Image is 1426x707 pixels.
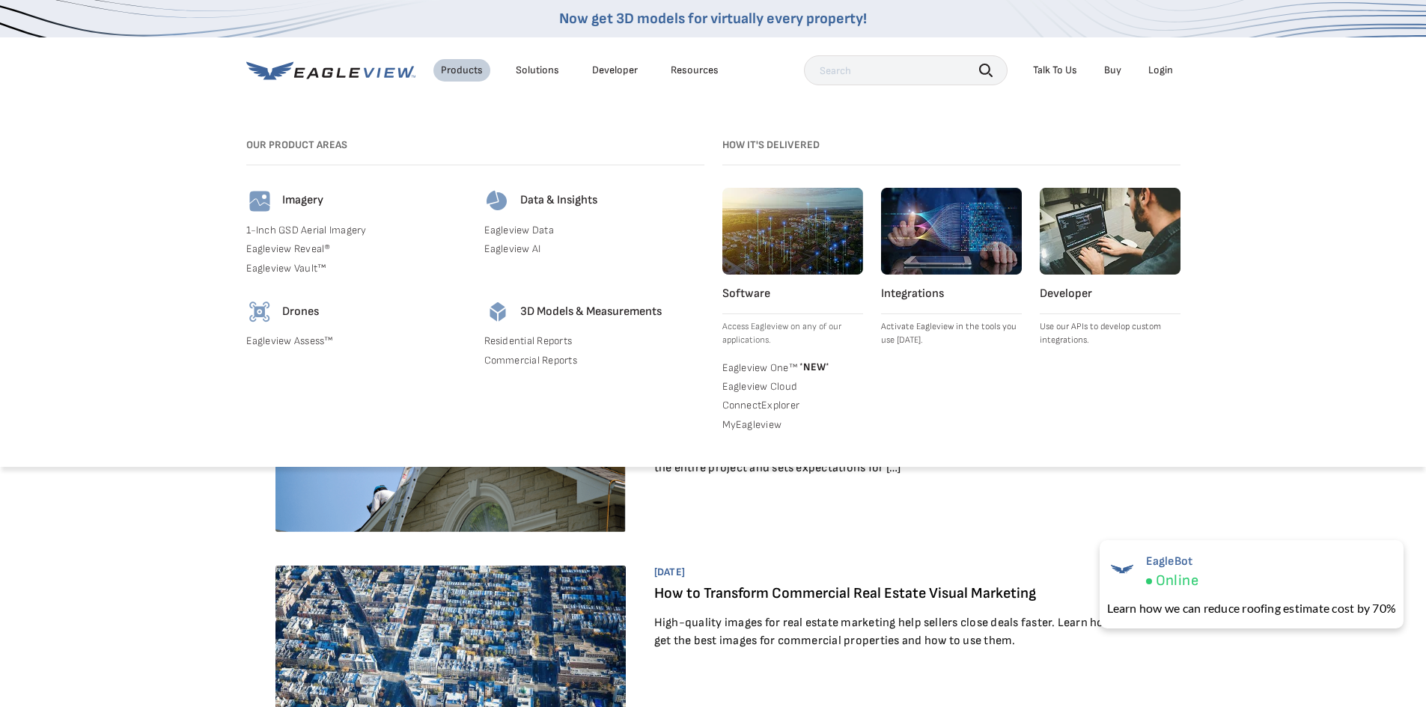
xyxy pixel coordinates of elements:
h4: Data & Insights [520,193,597,209]
span: Online [1156,572,1198,590]
a: Eagleview Reveal® [246,242,466,256]
a: Developer Use our APIs to develop custom integrations. [1040,188,1180,347]
p: Activate Eagleview in the tools you use [DATE]. [881,320,1022,347]
img: 3d-models-icon.svg [484,299,511,325]
h4: Developer [1040,287,1180,302]
input: Search [804,55,1008,85]
a: Eagleview Data [484,224,704,237]
div: Solutions [516,64,559,77]
a: MyEagleview [722,418,863,432]
span: [DATE] [654,566,1137,579]
a: Developer [592,64,638,77]
a: Eagleview AI [484,242,704,256]
img: imagery-icon.svg [246,188,273,215]
a: Eagleview Vault™ [246,262,466,275]
span: EagleBot [1146,554,1198,569]
h4: Drones [282,304,319,320]
div: Login [1148,64,1173,77]
img: software.webp [722,188,863,275]
a: Eagleview One™ *NEW* [722,359,863,374]
a: Integrations Activate Eagleview in the tools you use [DATE]. [881,188,1022,347]
h3: How it's Delivered [722,139,1180,152]
a: Residential Reports [484,334,704,348]
a: Buy [1104,64,1121,77]
h4: Integrations [881,287,1022,302]
div: Talk To Us [1033,64,1077,77]
a: Eagleview Cloud [722,380,863,394]
p: Use our APIs to develop custom integrations. [1040,320,1180,347]
a: 1-Inch GSD Aerial Imagery [246,224,466,237]
a: Now get 3D models for virtually every property! [559,10,867,28]
p: High-quality images for real estate marketing help sellers close deals faster. Learn how to get t... [654,614,1137,650]
img: integrations.webp [881,188,1022,275]
p: Access Eagleview on any of our applications. [722,320,863,347]
div: Learn how we can reduce roofing estimate cost by 70% [1107,599,1396,617]
a: How to Transform Commercial Real Estate Visual Marketing [654,584,1036,602]
img: drones-icon.svg [246,299,273,325]
img: developer.webp [1040,188,1180,275]
div: Products [441,64,483,77]
a: Commercial Reports [484,354,704,367]
div: Resources [671,64,719,77]
span: NEW [797,361,829,373]
h4: Imagery [282,193,323,209]
img: EagleBot [1107,554,1137,584]
a: ConnectExplorer [722,399,863,412]
a: Eagleview Assess™ [246,334,466,348]
img: data-icon.svg [484,188,511,215]
h4: Software [722,287,863,302]
h4: 3D Models & Measurements [520,304,662,320]
h3: Our Product Areas [246,139,704,152]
